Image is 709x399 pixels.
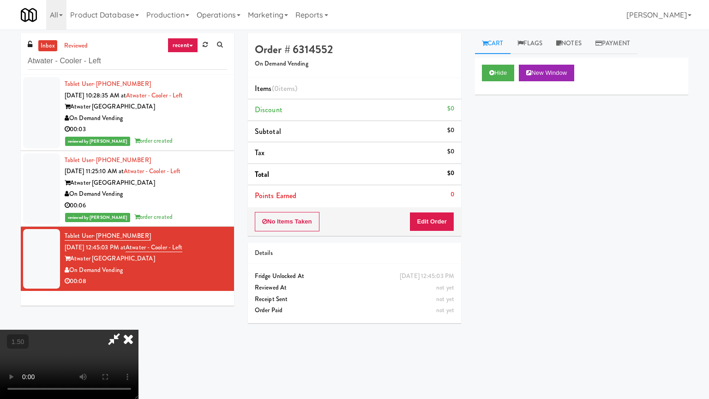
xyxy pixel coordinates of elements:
div: $0 [447,168,454,179]
span: reviewed by [PERSON_NAME] [65,137,130,146]
span: [DATE] 11:25:10 AM at [65,167,124,175]
div: On Demand Vending [65,113,227,124]
span: Total [255,169,270,180]
div: 00:06 [65,200,227,212]
div: 00:08 [65,276,227,287]
div: $0 [447,125,454,136]
a: Flags [511,33,550,54]
span: order created [134,212,173,221]
div: Fridge Unlocked At [255,271,454,282]
a: recent [168,38,198,53]
span: Subtotal [255,126,281,137]
ng-pluralize: items [279,83,295,94]
span: reviewed by [PERSON_NAME] [65,213,130,222]
input: Search vision orders [28,53,227,70]
div: Atwater [GEOGRAPHIC_DATA] [65,253,227,265]
div: [DATE] 12:45:03 PM [400,271,454,282]
span: · [PHONE_NUMBER] [93,156,151,164]
a: Tablet User· [PHONE_NUMBER] [65,156,151,164]
button: No Items Taken [255,212,319,231]
button: Hide [482,65,514,81]
span: Items [255,83,297,94]
li: Tablet User· [PHONE_NUMBER][DATE] 10:28:35 AM atAtwater - Cooler - LeftAtwater [GEOGRAPHIC_DATA]O... [21,75,234,151]
div: $0 [447,103,454,115]
li: Tablet User· [PHONE_NUMBER][DATE] 11:25:10 AM atAtwater - Cooler - LeftAtwater [GEOGRAPHIC_DATA]O... [21,151,234,227]
h5: On Demand Vending [255,60,454,67]
div: Order Paid [255,305,454,316]
span: Discount [255,104,282,115]
span: (0 ) [272,83,298,94]
a: inbox [38,40,57,52]
a: Cart [475,33,511,54]
button: Edit Order [409,212,454,231]
div: On Demand Vending [65,188,227,200]
a: reviewed [62,40,90,52]
a: Atwater - Cooler - Left [124,167,180,175]
img: Micromart [21,7,37,23]
div: Reviewed At [255,282,454,294]
div: 0 [451,189,454,200]
div: Details [255,248,454,259]
div: 00:03 [65,124,227,135]
span: Tax [255,147,264,158]
span: [DATE] 12:45:03 PM at [65,243,126,252]
div: Atwater [GEOGRAPHIC_DATA] [65,177,227,189]
span: not yet [436,295,454,303]
a: Tablet User· [PHONE_NUMBER] [65,231,151,241]
div: $0 [447,146,454,157]
div: Atwater [GEOGRAPHIC_DATA] [65,101,227,113]
span: [DATE] 10:28:35 AM at [65,91,126,100]
li: Tablet User· [PHONE_NUMBER][DATE] 12:45:03 PM atAtwater - Cooler - LeftAtwater [GEOGRAPHIC_DATA]O... [21,227,234,291]
span: Points Earned [255,190,296,201]
span: not yet [436,283,454,292]
span: not yet [436,306,454,314]
div: Receipt Sent [255,294,454,305]
a: Atwater - Cooler - Left [126,243,182,252]
h4: Order # 6314552 [255,43,454,55]
a: Payment [589,33,637,54]
a: Atwater - Cooler - Left [126,91,183,100]
div: On Demand Vending [65,265,227,276]
span: · [PHONE_NUMBER] [93,79,151,88]
span: · [PHONE_NUMBER] [93,231,151,240]
a: Tablet User· [PHONE_NUMBER] [65,79,151,88]
button: New Window [519,65,574,81]
span: order created [134,136,173,145]
a: Notes [549,33,589,54]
